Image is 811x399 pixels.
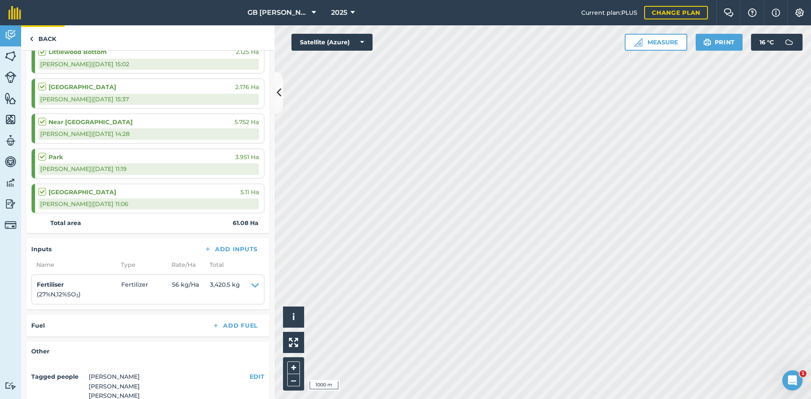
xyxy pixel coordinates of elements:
h4: Tagged people [31,372,85,381]
button: – [287,374,300,386]
h4: Fuel [31,321,45,330]
span: i [292,312,295,322]
span: Type [116,260,166,269]
span: Fertilizer [121,280,172,299]
img: svg+xml;base64,PD94bWwgdmVyc2lvbj0iMS4wIiBlbmNvZGluZz0idXRmLTgiPz4KPCEtLSBHZW5lcmF0b3I6IEFkb2JlIE... [5,29,16,41]
h4: Inputs [31,244,52,254]
sub: 3 [76,293,79,299]
strong: Littlewood Bottom [49,47,107,57]
span: Current plan : PLUS [581,8,637,17]
img: svg+xml;base64,PD94bWwgdmVyc2lvbj0iMS4wIiBlbmNvZGluZz0idXRmLTgiPz4KPCEtLSBHZW5lcmF0b3I6IEFkb2JlIE... [5,155,16,168]
img: svg+xml;base64,PHN2ZyB4bWxucz0iaHR0cDovL3d3dy53My5vcmcvMjAwMC9zdmciIHdpZHRoPSI1NiIgaGVpZ2h0PSI2MC... [5,92,16,105]
h4: Fertiliser [37,280,121,289]
span: 3.951 Ha [235,152,259,162]
span: 2025 [331,8,347,18]
button: + [287,361,300,374]
img: A cog icon [795,8,805,17]
span: Rate/ Ha [166,260,204,269]
li: [PERSON_NAME] [89,382,140,391]
span: 1 [800,370,806,377]
img: svg+xml;base64,PD94bWwgdmVyc2lvbj0iMS4wIiBlbmNvZGluZz0idXRmLTgiPz4KPCEtLSBHZW5lcmF0b3I6IEFkb2JlIE... [5,219,16,231]
p: ( 27 % N , 12 % SO ) [37,290,121,299]
button: EDIT [250,372,264,381]
a: Back [21,25,65,50]
h4: Other [31,347,264,356]
a: Change plan [644,6,708,19]
img: svg+xml;base64,PD94bWwgdmVyc2lvbj0iMS4wIiBlbmNvZGluZz0idXRmLTgiPz4KPCEtLSBHZW5lcmF0b3I6IEFkb2JlIE... [5,198,16,210]
strong: Near [GEOGRAPHIC_DATA] [49,117,133,127]
span: GB [PERSON_NAME] Farms [248,8,308,18]
li: [PERSON_NAME] [89,372,140,381]
span: 5.752 Ha [234,117,259,127]
div: [PERSON_NAME] | [DATE] 15:37 [38,94,259,105]
button: i [283,307,304,328]
img: svg+xml;base64,PHN2ZyB4bWxucz0iaHR0cDovL3d3dy53My5vcmcvMjAwMC9zdmciIHdpZHRoPSI5IiBoZWlnaHQ9IjI0Ii... [30,34,33,44]
button: Measure [625,34,687,51]
button: Print [696,34,743,51]
div: [PERSON_NAME] | [DATE] 14:28 [38,128,259,139]
strong: [GEOGRAPHIC_DATA] [49,82,116,92]
strong: Park [49,152,63,162]
img: A question mark icon [747,8,757,17]
img: svg+xml;base64,PD94bWwgdmVyc2lvbj0iMS4wIiBlbmNvZGluZz0idXRmLTgiPz4KPCEtLSBHZW5lcmF0b3I6IEFkb2JlIE... [5,176,16,189]
button: 16 °C [751,34,803,51]
span: 2.125 Ha [236,47,259,57]
img: svg+xml;base64,PD94bWwgdmVyc2lvbj0iMS4wIiBlbmNvZGluZz0idXRmLTgiPz4KPCEtLSBHZW5lcmF0b3I6IEFkb2JlIE... [5,382,16,390]
span: 2.176 Ha [235,82,259,92]
img: fieldmargin Logo [8,6,21,19]
img: svg+xml;base64,PHN2ZyB4bWxucz0iaHR0cDovL3d3dy53My5vcmcvMjAwMC9zdmciIHdpZHRoPSI1NiIgaGVpZ2h0PSI2MC... [5,50,16,62]
summary: Fertiliser(27%N,12%SO3)Fertilizer56 kg/Ha3,420.5 kg [37,280,259,299]
button: Add Inputs [197,243,264,255]
div: [PERSON_NAME] | [DATE] 11:06 [38,198,259,209]
iframe: Intercom live chat [782,370,803,391]
span: 5.11 Ha [240,187,259,197]
img: Four arrows, one pointing top left, one top right, one bottom right and the last bottom left [289,338,298,347]
strong: Total area [50,218,81,228]
span: Name [31,260,116,269]
span: Total [204,260,224,269]
span: 16 ° C [759,34,774,51]
img: Ruler icon [634,38,642,46]
img: svg+xml;base64,PD94bWwgdmVyc2lvbj0iMS4wIiBlbmNvZGluZz0idXRmLTgiPz4KPCEtLSBHZW5lcmF0b3I6IEFkb2JlIE... [5,134,16,147]
button: Add Fuel [205,320,264,331]
button: Satellite (Azure) [291,34,373,51]
div: [PERSON_NAME] | [DATE] 11:19 [38,163,259,174]
span: 3,420.5 kg [210,280,240,299]
img: svg+xml;base64,PHN2ZyB4bWxucz0iaHR0cDovL3d3dy53My5vcmcvMjAwMC9zdmciIHdpZHRoPSIxNyIgaGVpZ2h0PSIxNy... [772,8,780,18]
img: Two speech bubbles overlapping with the left bubble in the forefront [724,8,734,17]
span: 56 kg / Ha [172,280,210,299]
strong: [GEOGRAPHIC_DATA] [49,187,116,197]
strong: 61.08 Ha [233,218,259,228]
img: svg+xml;base64,PD94bWwgdmVyc2lvbj0iMS4wIiBlbmNvZGluZz0idXRmLTgiPz4KPCEtLSBHZW5lcmF0b3I6IEFkb2JlIE... [5,71,16,83]
img: svg+xml;base64,PHN2ZyB4bWxucz0iaHR0cDovL3d3dy53My5vcmcvMjAwMC9zdmciIHdpZHRoPSIxOSIgaGVpZ2h0PSIyNC... [703,37,711,47]
div: [PERSON_NAME] | [DATE] 15:02 [38,59,259,70]
img: svg+xml;base64,PHN2ZyB4bWxucz0iaHR0cDovL3d3dy53My5vcmcvMjAwMC9zdmciIHdpZHRoPSI1NiIgaGVpZ2h0PSI2MC... [5,113,16,126]
img: svg+xml;base64,PD94bWwgdmVyc2lvbj0iMS4wIiBlbmNvZGluZz0idXRmLTgiPz4KPCEtLSBHZW5lcmF0b3I6IEFkb2JlIE... [781,34,797,51]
